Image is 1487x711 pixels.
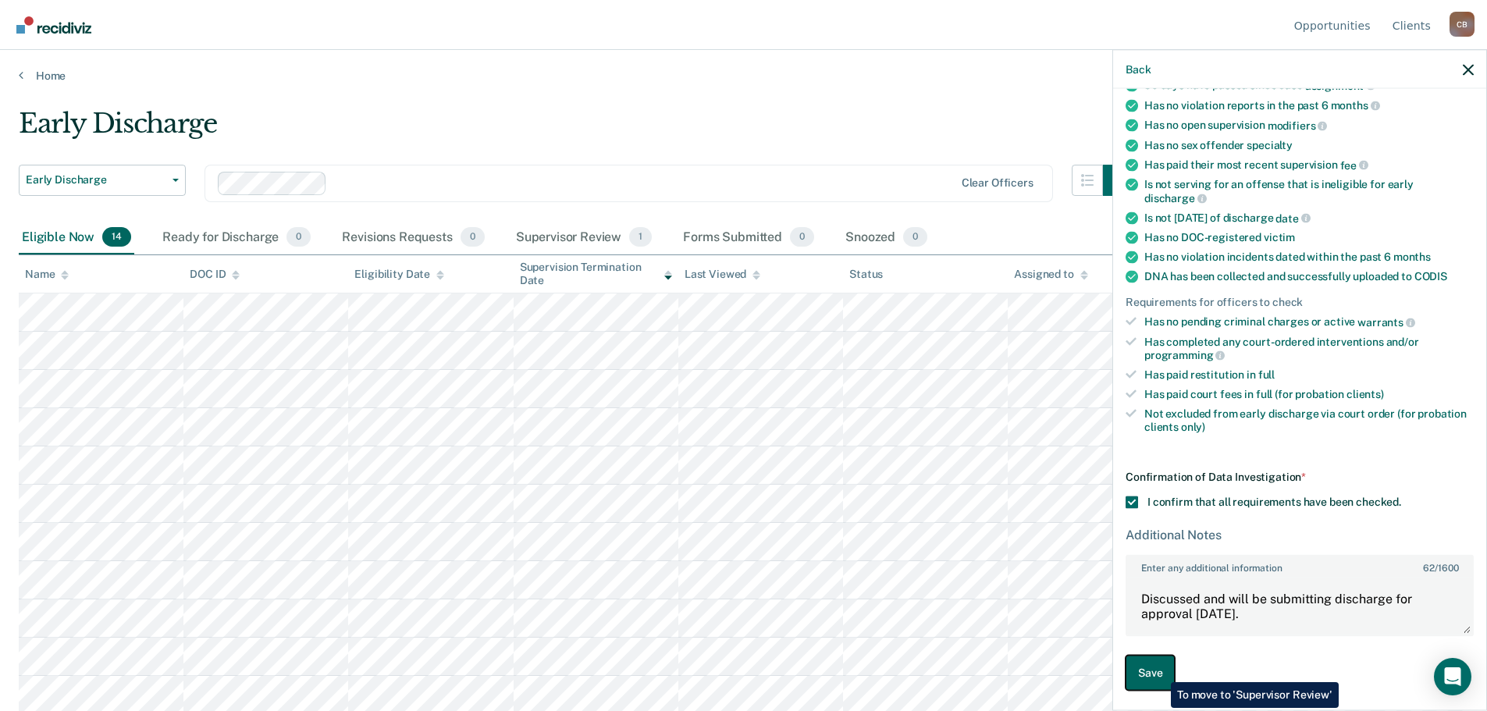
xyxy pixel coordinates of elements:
[903,227,927,247] span: 0
[1434,658,1471,695] div: Open Intercom Messenger
[461,227,485,247] span: 0
[1275,212,1310,224] span: date
[1423,563,1435,574] span: 62
[1340,158,1368,171] span: fee
[1144,158,1474,172] div: Has paid their most recent supervision
[1357,315,1415,328] span: warrants
[1393,251,1431,263] span: months
[1331,99,1380,112] span: months
[1014,268,1087,281] div: Assigned to
[790,227,814,247] span: 0
[16,16,91,34] img: Recidiviz
[685,268,760,281] div: Last Viewed
[1346,387,1384,400] span: clients)
[629,227,652,247] span: 1
[520,261,672,287] div: Supervision Termination Date
[1144,191,1207,204] span: discharge
[680,221,817,255] div: Forms Submitted
[849,268,883,281] div: Status
[1144,138,1474,151] div: Has no sex offender
[1126,62,1151,76] button: Back
[102,227,131,247] span: 14
[1144,119,1474,133] div: Has no open supervision
[1144,368,1474,382] div: Has paid restitution in
[1126,471,1474,484] div: Confirmation of Data Investigation
[25,268,69,281] div: Name
[190,268,240,281] div: DOC ID
[1264,231,1295,244] span: victim
[1144,315,1474,329] div: Has no pending criminal charges or active
[19,69,1468,83] a: Home
[19,221,134,255] div: Eligible Now
[1144,251,1474,264] div: Has no violation incidents dated within the past 6
[1423,563,1458,574] span: / 1600
[354,268,444,281] div: Eligibility Date
[1144,335,1474,361] div: Has completed any court-ordered interventions and/or
[842,221,930,255] div: Snoozed
[1147,496,1401,508] span: I confirm that all requirements have been checked.
[513,221,656,255] div: Supervisor Review
[1450,12,1475,37] button: Profile dropdown button
[1126,528,1474,542] div: Additional Notes
[1144,98,1474,112] div: Has no violation reports in the past 6
[286,227,311,247] span: 0
[1268,119,1328,131] span: modifiers
[1144,387,1474,400] div: Has paid court fees in full (for probation
[339,221,487,255] div: Revisions Requests
[1144,349,1225,361] span: programming
[1126,296,1474,309] div: Requirements for officers to check
[1247,138,1293,151] span: specialty
[1181,420,1205,432] span: only)
[1144,231,1474,244] div: Has no DOC-registered
[1144,270,1474,283] div: DNA has been collected and successfully uploaded to
[1144,407,1474,433] div: Not excluded from early discharge via court order (for probation clients
[1414,270,1447,283] span: CODIS
[1126,656,1175,691] button: Save
[1127,556,1472,574] label: Enter any additional information
[1127,577,1472,635] textarea: Discussed and will be submitting discharge for approval [DATE].
[159,221,314,255] div: Ready for Discharge
[1144,178,1474,204] div: Is not serving for an offense that is ineligible for early
[1258,368,1275,381] span: full
[1144,211,1474,225] div: Is not [DATE] of discharge
[26,173,166,187] span: Early Discharge
[19,108,1134,152] div: Early Discharge
[962,176,1033,190] div: Clear officers
[1450,12,1475,37] div: C B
